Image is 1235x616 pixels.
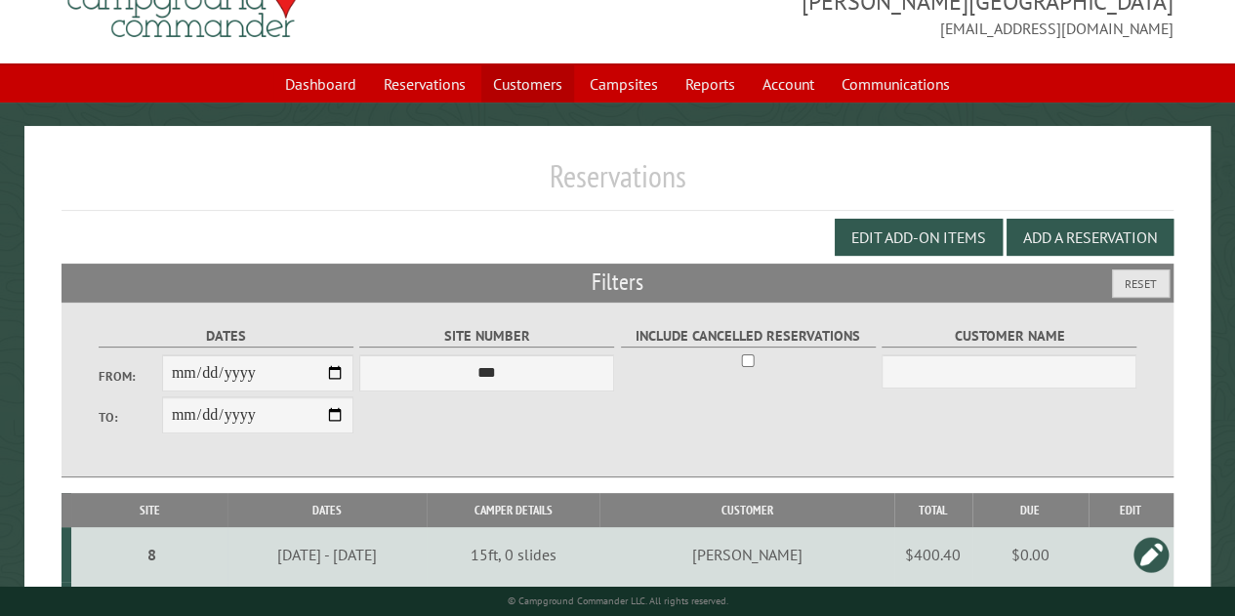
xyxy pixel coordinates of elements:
td: 15ft, 0 slides [427,527,599,582]
th: Site [71,493,227,527]
label: Site Number [359,325,614,348]
a: Campsites [578,65,670,103]
a: Reservations [372,65,477,103]
a: Dashboard [273,65,368,103]
small: © Campground Commander LLC. All rights reserved. [507,595,727,607]
button: Edit Add-on Items [835,219,1003,256]
a: Communications [830,65,962,103]
th: Edit [1089,493,1173,527]
th: Total [894,493,972,527]
label: Dates [99,325,353,348]
div: 8 [79,545,225,564]
a: Customers [481,65,574,103]
td: $0.00 [972,527,1089,582]
a: Account [751,65,826,103]
td: [PERSON_NAME] [599,527,893,582]
th: Camper Details [427,493,599,527]
div: [DATE] - [DATE] [230,545,423,564]
label: From: [99,367,162,386]
a: Reports [674,65,747,103]
label: To: [99,408,162,427]
h1: Reservations [62,157,1173,211]
th: Due [972,493,1089,527]
label: Include Cancelled Reservations [621,325,876,348]
th: Customer [599,493,893,527]
button: Add a Reservation [1007,219,1173,256]
td: $400.40 [894,527,972,582]
label: Customer Name [882,325,1136,348]
button: Reset [1112,269,1170,298]
th: Dates [227,493,427,527]
h2: Filters [62,264,1173,301]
